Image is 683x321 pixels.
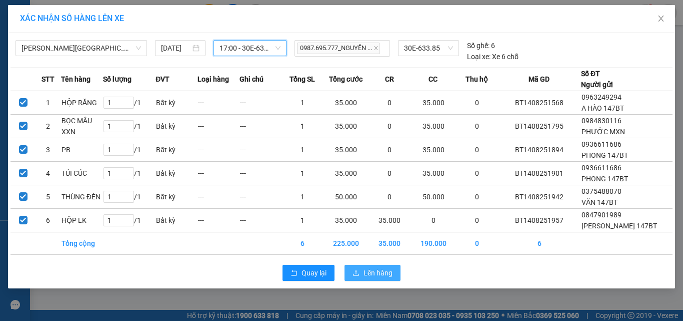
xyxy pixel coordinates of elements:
[368,115,410,138] td: 0
[239,138,281,162] td: ---
[498,209,581,232] td: BT1408251957
[467,51,518,62] div: Xe 6 chỗ
[103,209,156,232] td: / 1
[373,46,378,51] span: close
[61,209,103,232] td: HỘP LK
[467,40,495,51] div: 6
[281,162,323,185] td: 1
[581,222,657,230] span: [PERSON_NAME] 147BT
[368,185,410,209] td: 0
[498,138,581,162] td: BT1408251894
[197,74,229,85] span: Loại hàng
[103,185,156,209] td: / 1
[323,209,369,232] td: 35.000
[35,162,60,185] td: 4
[404,41,453,56] span: 30E-633.85
[155,162,197,185] td: Bất kỳ
[281,115,323,138] td: 1
[155,185,197,209] td: Bất kỳ
[35,209,60,232] td: 6
[301,267,326,278] span: Quay lại
[467,51,490,62] span: Loại xe:
[498,232,581,255] td: 6
[35,185,60,209] td: 5
[323,232,369,255] td: 225.000
[35,115,60,138] td: 2
[155,138,197,162] td: Bất kỳ
[323,138,369,162] td: 35.000
[281,232,323,255] td: 6
[352,269,359,277] span: upload
[329,74,362,85] span: Tổng cước
[456,232,498,255] td: 0
[581,211,621,219] span: 0847901989
[61,91,103,115] td: HỘP RĂNG
[581,164,621,172] span: 0936611686
[456,209,498,232] td: 0
[323,115,369,138] td: 35.000
[456,91,498,115] td: 0
[281,138,323,162] td: 1
[498,115,581,138] td: BT1408251795
[197,185,239,209] td: ---
[410,232,456,255] td: 190.000
[581,140,621,148] span: 0936611686
[103,115,156,138] td: / 1
[410,91,456,115] td: 35.000
[368,209,410,232] td: 35.000
[61,74,90,85] span: Tên hàng
[410,185,456,209] td: 50.000
[323,185,369,209] td: 50.000
[61,185,103,209] td: THÙNG ĐÈN
[368,91,410,115] td: 0
[282,265,334,281] button: rollbackQuay lại
[647,5,675,33] button: Close
[239,74,263,85] span: Ghi chú
[385,74,394,85] span: CR
[410,115,456,138] td: 35.000
[465,74,488,85] span: Thu hộ
[61,232,103,255] td: Tổng cộng
[323,162,369,185] td: 35.000
[41,74,54,85] span: STT
[61,138,103,162] td: PB
[581,117,621,125] span: 0984830116
[428,74,437,85] span: CC
[197,209,239,232] td: ---
[197,162,239,185] td: ---
[155,74,169,85] span: ĐVT
[155,115,197,138] td: Bất kỳ
[344,265,400,281] button: uploadLên hàng
[368,162,410,185] td: 0
[528,74,549,85] span: Mã GD
[581,198,617,206] span: VĂN 147BT
[197,138,239,162] td: ---
[239,91,281,115] td: ---
[498,162,581,185] td: BT1408251901
[197,115,239,138] td: ---
[456,185,498,209] td: 0
[20,14,124,23] span: XÁC NHẬN SỐ HÀNG LÊN XE
[290,269,297,277] span: rollback
[456,115,498,138] td: 0
[61,162,103,185] td: TÚI CÚC
[410,138,456,162] td: 35.000
[581,68,613,90] div: Số ĐT Người gửi
[368,138,410,162] td: 0
[581,93,621,101] span: 0963249294
[581,128,625,136] span: PHƯỚC MXN
[281,185,323,209] td: 1
[219,41,281,56] span: 17:00 - 30E-633.85
[297,43,380,54] span: 0987.695.777_NGUYỄN ...
[103,138,156,162] td: / 1
[581,104,624,112] span: A HÀO 147BT
[21,41,141,56] span: Tuyên Quang - Thái Nguyên
[61,115,103,138] td: BỌC MÂU XXN
[155,209,197,232] td: Bất kỳ
[498,91,581,115] td: BT1408251568
[239,162,281,185] td: ---
[498,185,581,209] td: BT1408251942
[410,209,456,232] td: 0
[239,185,281,209] td: ---
[363,267,392,278] span: Lên hàng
